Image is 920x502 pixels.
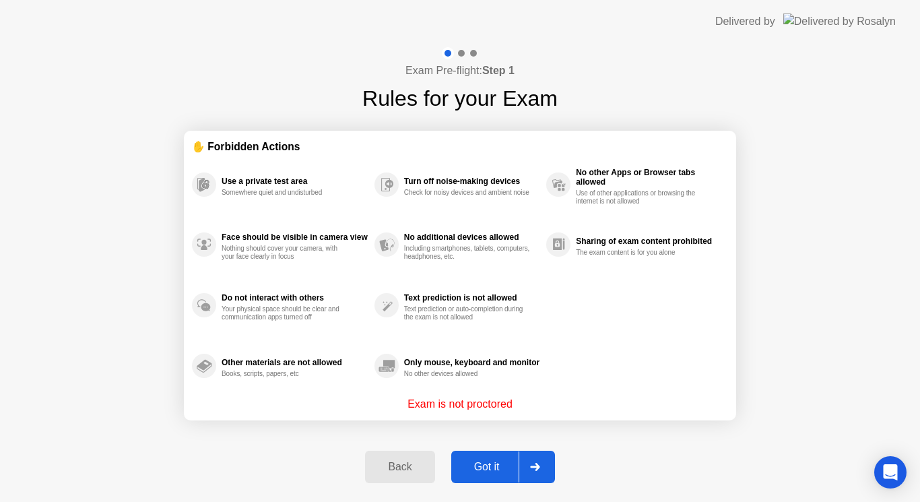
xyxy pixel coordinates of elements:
div: No other Apps or Browser tabs allowed [576,168,721,187]
button: Got it [451,451,555,483]
div: The exam content is for you alone [576,249,703,257]
div: Your physical space should be clear and communication apps turned off [222,305,349,321]
div: No additional devices allowed [404,232,539,242]
div: Other materials are not allowed [222,358,368,367]
div: Face should be visible in camera view [222,232,368,242]
img: Delivered by Rosalyn [783,13,896,29]
div: Text prediction is not allowed [404,293,539,303]
div: Check for noisy devices and ambient noise [404,189,531,197]
button: Back [365,451,434,483]
div: Back [369,461,430,473]
div: Do not interact with others [222,293,368,303]
div: Sharing of exam content prohibited [576,237,721,246]
div: Delivered by [715,13,775,30]
h4: Exam Pre-flight: [405,63,515,79]
div: Including smartphones, tablets, computers, headphones, etc. [404,245,531,261]
div: Open Intercom Messenger [874,456,907,489]
div: ✋ Forbidden Actions [192,139,728,154]
div: Books, scripts, papers, etc [222,370,349,378]
div: Use of other applications or browsing the internet is not allowed [576,189,703,206]
div: Got it [455,461,519,473]
div: Somewhere quiet and undisturbed [222,189,349,197]
div: Use a private test area [222,177,368,186]
b: Step 1 [482,65,515,76]
div: Only mouse, keyboard and monitor [404,358,539,367]
div: Text prediction or auto-completion during the exam is not allowed [404,305,531,321]
div: Nothing should cover your camera, with your face clearly in focus [222,245,349,261]
h1: Rules for your Exam [362,82,558,115]
p: Exam is not proctored [407,396,513,412]
div: No other devices allowed [404,370,531,378]
div: Turn off noise-making devices [404,177,539,186]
